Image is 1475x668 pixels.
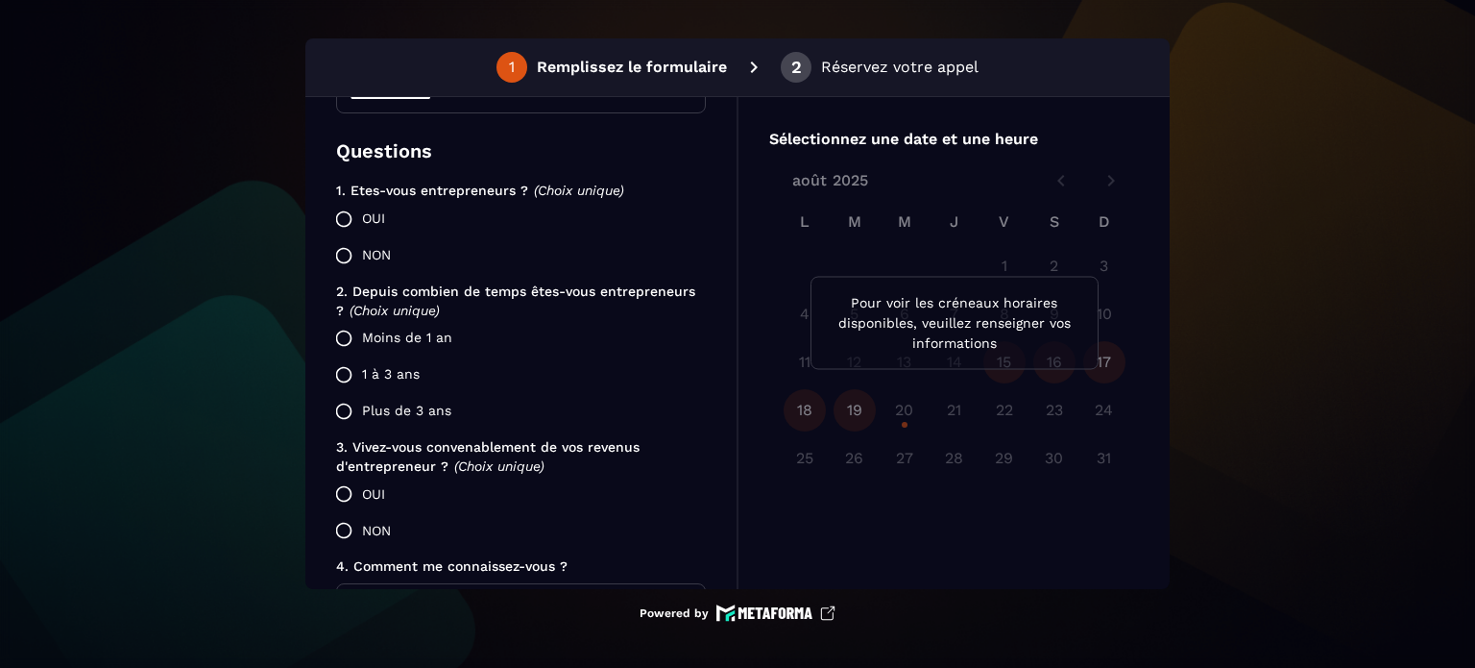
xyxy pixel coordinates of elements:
[326,393,706,430] label: Plus de 3 ans
[350,303,440,318] span: (Choix unique)
[326,476,706,512] label: OUI
[537,56,727,79] p: Remplissez le formulaire
[336,183,528,198] span: 1. Etes-vous entrepreneurs ?
[769,128,1139,151] p: Sélectionnez une date et une heure
[336,136,706,165] p: Questions
[827,293,1082,354] p: Pour voir les créneaux horaires disponibles, veuillez renseigner vos informations
[336,558,568,574] span: 4. Comment me connaissez-vous ?
[821,56,979,79] p: Réservez votre appel
[534,183,624,198] span: (Choix unique)
[326,201,706,237] label: OUI
[640,606,709,621] p: Powered by
[326,512,706,549] label: NON
[509,59,515,76] div: 1
[326,237,706,274] label: NON
[326,357,706,393] label: 1 à 3 ans
[326,320,706,357] label: Moins de 1 an
[336,284,700,318] span: 2. Depuis combien de temps êtes-vous entrepreneurs ?
[336,439,644,474] span: 3. Vivez-vous convenablement de vos revenus d'entrepreneur ?
[454,458,544,474] span: (Choix unique)
[791,59,802,76] div: 2
[640,605,835,622] a: Powered by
